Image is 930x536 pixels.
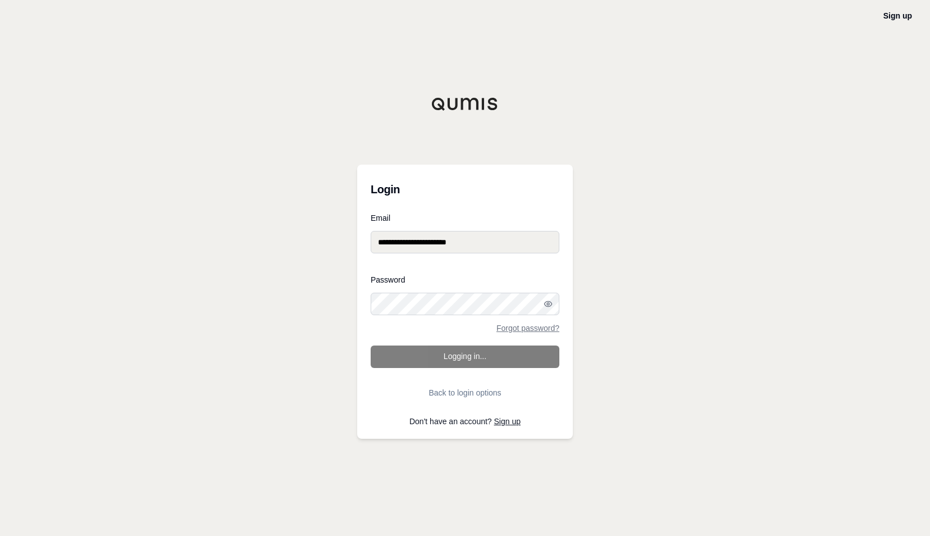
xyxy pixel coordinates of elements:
[494,417,521,426] a: Sign up
[371,276,559,284] label: Password
[371,214,559,222] label: Email
[371,178,559,201] h3: Login
[431,97,499,111] img: Qumis
[496,324,559,332] a: Forgot password?
[371,381,559,404] button: Back to login options
[883,11,912,20] a: Sign up
[371,417,559,425] p: Don't have an account?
